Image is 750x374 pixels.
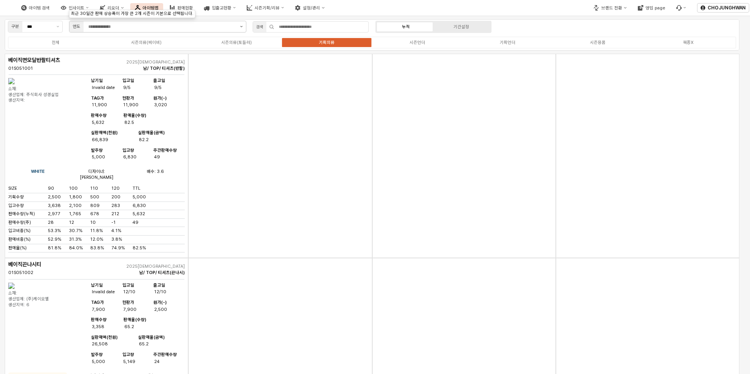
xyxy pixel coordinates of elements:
div: 복종X [683,40,694,45]
div: 연도 [73,23,80,30]
div: 시즌용품 [590,40,606,45]
button: 브랜드 전환 [589,3,631,13]
div: 아이템맵 [143,5,158,11]
button: 아이템맵 [130,3,163,13]
div: 영업 page [646,5,665,11]
div: 기획언더 [500,40,515,45]
label: 기획언더 [462,39,553,46]
label: 기획의류 [282,39,372,46]
button: 설정/관리 [290,3,329,13]
button: 입출고현황 [199,3,240,13]
div: 기간설정 [453,24,469,29]
button: 제안 사항 표시 [237,21,246,32]
label: 복종X [643,39,734,46]
div: 버그 제보 및 기능 개선 요청 [672,3,691,13]
button: 아이템 검색 [16,3,55,13]
label: 시즌용품 [553,39,643,46]
button: 리오더 [95,3,128,13]
div: 브랜드 전환 [601,5,622,11]
div: 시즌기획/리뷰 [255,5,280,11]
div: 구분 [11,23,19,30]
div: 시즌언더 [410,40,425,45]
button: CHOJUNGHWAN [697,3,749,13]
div: 설정/관리 [303,5,320,11]
label: 누적 [378,24,433,30]
div: 검색 [256,24,263,30]
label: 시즌의류(토들러) [191,39,282,46]
button: 제안 사항 표시 [53,21,62,32]
div: 리오더 [107,5,119,11]
div: 전체 [52,40,60,45]
p: CHOJUNGHWAN [708,5,746,11]
div: 기획의류 [319,40,335,45]
div: 시즌의류(토들러) [221,40,252,45]
button: 판매현황 [165,3,198,13]
button: 영업 page [633,3,670,13]
div: 아이템 검색 [29,5,50,11]
div: 누적 [402,24,410,29]
div: 입출고현황 [212,5,231,11]
button: 시즌기획/리뷰 [242,3,289,13]
div: 판매현황 [177,5,193,11]
label: 기간설정 [433,24,489,30]
label: 시즌의류(베이비) [101,39,191,46]
div: 인사이트 [69,5,84,11]
div: 시즌의류(베이비) [131,40,162,45]
label: 전체 [11,39,101,46]
button: 인사이트 [56,3,93,13]
label: 시즌언더 [372,39,462,46]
